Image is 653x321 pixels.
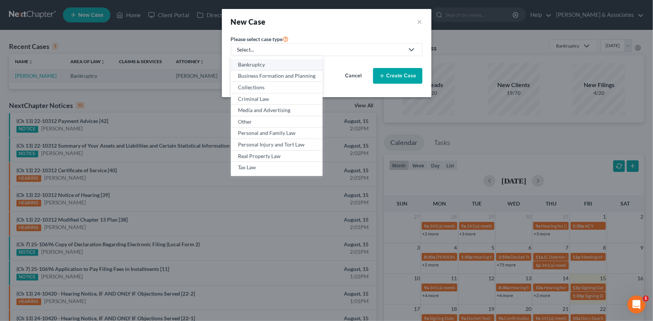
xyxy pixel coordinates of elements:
[231,82,323,93] a: Collections
[231,17,266,26] strong: New Case
[238,164,315,171] div: Tax Law
[628,296,646,314] iframe: Intercom live chat
[238,95,315,103] div: Criminal Law
[337,68,370,83] button: Cancel
[231,105,323,116] a: Media and Advertising
[231,93,323,105] a: Criminal Law
[231,36,283,42] span: Please select case type
[238,61,315,68] div: Bankruptcy
[231,59,323,71] a: Bankruptcy
[238,152,315,160] div: Real Property Law
[231,139,323,151] a: Personal Injury and Tort Law
[231,128,323,139] a: Personal and Family Law
[238,118,315,126] div: Other
[231,151,323,162] a: Real Property Law
[231,116,323,128] a: Other
[238,141,315,148] div: Personal Injury and Tort Law
[238,107,315,114] div: Media and Advertising
[643,296,649,302] span: 1
[238,72,315,80] div: Business Formation and Planning
[238,84,315,91] div: Collections
[417,16,422,27] button: ×
[231,71,323,82] a: Business Formation and Planning
[238,129,315,137] div: Personal and Family Law
[237,46,404,53] div: Select...
[373,68,422,84] button: Create Case
[231,162,323,173] a: Tax Law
